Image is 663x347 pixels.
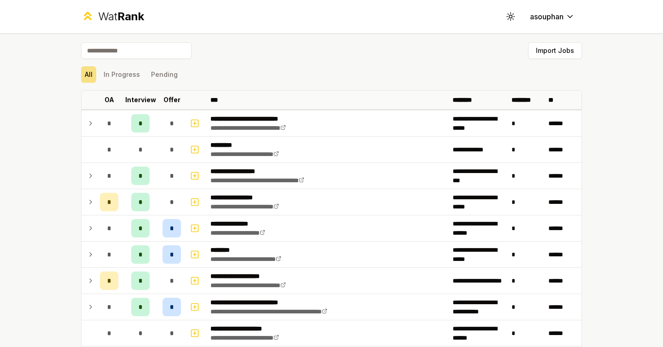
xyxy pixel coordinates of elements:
[81,66,96,83] button: All
[98,9,144,24] div: Wat
[147,66,181,83] button: Pending
[163,95,180,104] p: Offer
[523,8,582,25] button: asouphan
[81,9,144,24] a: WatRank
[528,42,582,59] button: Import Jobs
[100,66,144,83] button: In Progress
[117,10,144,23] span: Rank
[105,95,114,104] p: OA
[125,95,156,104] p: Interview
[530,11,564,22] span: asouphan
